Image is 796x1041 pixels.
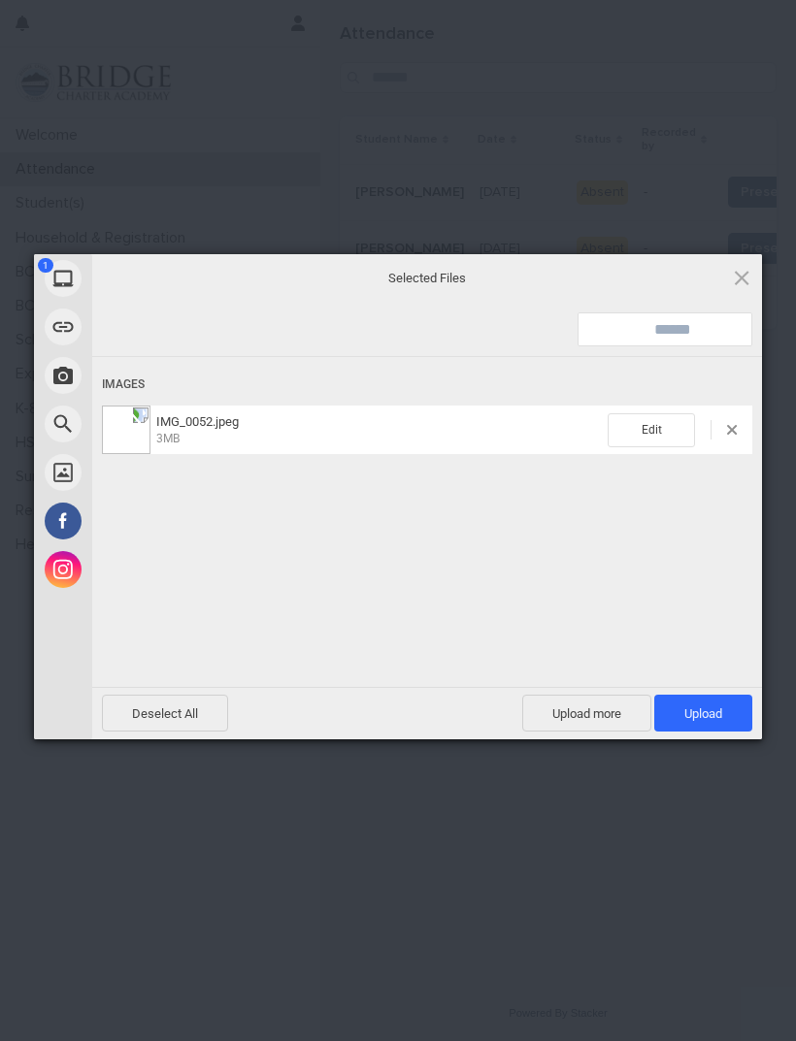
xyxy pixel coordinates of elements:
[34,545,267,594] div: Instagram
[34,303,267,351] div: Link (URL)
[522,695,651,732] span: Upload more
[156,414,239,429] span: IMG_0052.jpeg
[34,254,267,303] div: My Device
[102,695,228,732] span: Deselect All
[102,367,752,403] div: Images
[156,432,180,445] span: 3MB
[34,400,267,448] div: Web Search
[34,497,267,545] div: Facebook
[684,706,722,721] span: Upload
[34,351,267,400] div: Take Photo
[102,406,150,454] img: 4827fba7-199e-4a1d-9381-eedc9345f0e4
[731,267,752,288] span: Click here or hit ESC to close picker
[233,269,621,286] span: Selected Files
[654,695,752,732] span: Upload
[38,258,53,273] span: 1
[150,414,608,446] span: IMG_0052.jpeg
[608,413,695,447] span: Edit
[34,448,267,497] div: Unsplash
